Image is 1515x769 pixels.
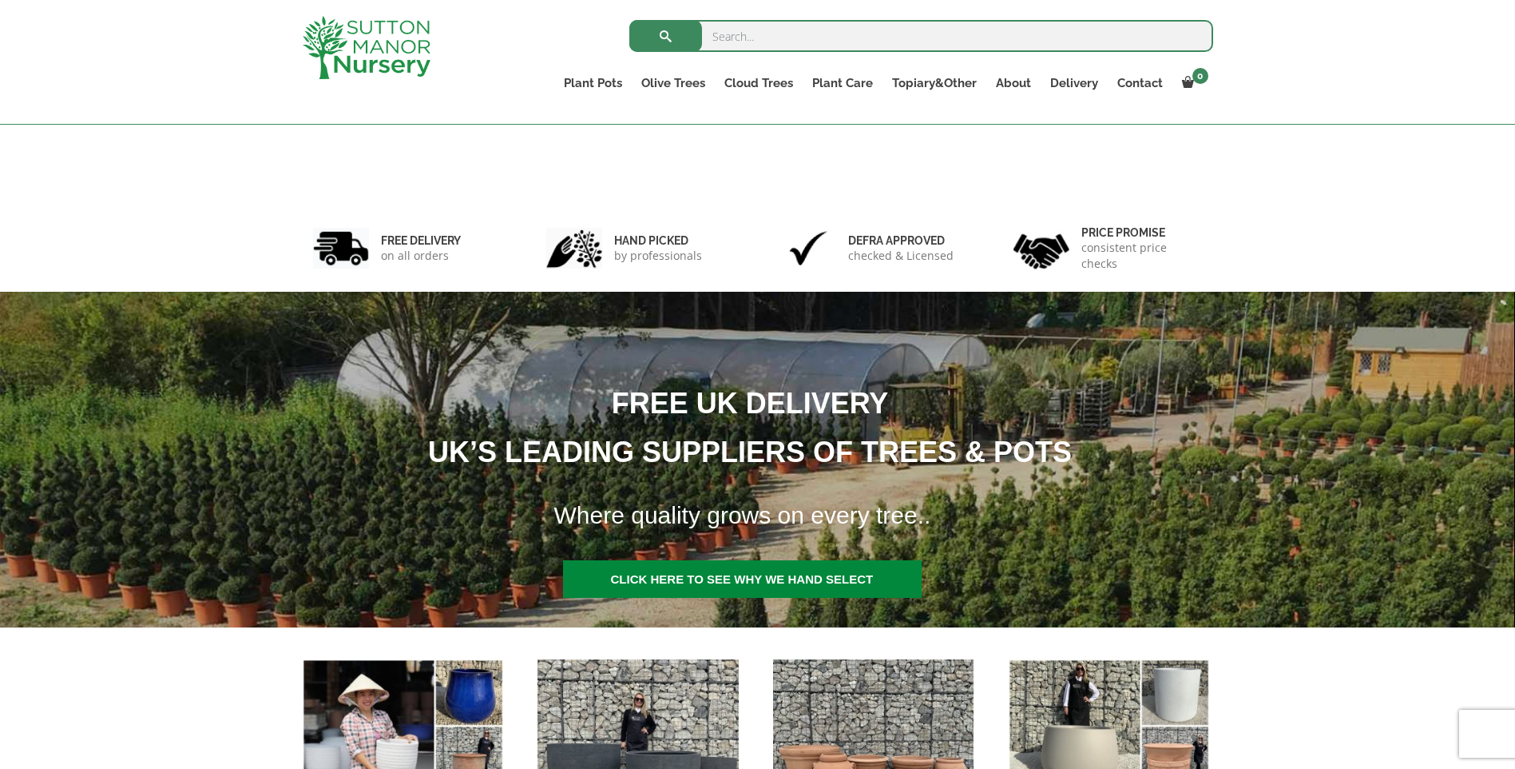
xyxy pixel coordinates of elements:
p: by professionals [614,248,702,264]
a: Delivery [1041,72,1108,94]
a: Contact [1108,72,1172,94]
h6: Price promise [1081,225,1203,240]
a: Olive Trees [632,72,715,94]
p: checked & Licensed [848,248,954,264]
a: 0 [1172,72,1213,94]
a: Topiary&Other [882,72,986,94]
a: Cloud Trees [715,72,803,94]
img: logo [303,16,430,79]
h1: Where quality grows on every tree.. [534,492,1319,540]
img: 2.jpg [546,228,602,269]
p: on all orders [381,248,461,264]
a: Plant Care [803,72,882,94]
img: 4.jpg [1013,224,1069,273]
h6: Defra approved [848,233,954,248]
h6: FREE DELIVERY [381,233,461,248]
p: consistent price checks [1081,240,1203,272]
a: About [986,72,1041,94]
img: 1.jpg [313,228,369,269]
a: Plant Pots [554,72,632,94]
h1: FREE UK DELIVERY UK’S LEADING SUPPLIERS OF TREES & POTS [163,379,1318,476]
img: 3.jpg [780,228,836,269]
input: Search... [629,20,1213,52]
span: 0 [1192,68,1208,84]
h6: hand picked [614,233,702,248]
